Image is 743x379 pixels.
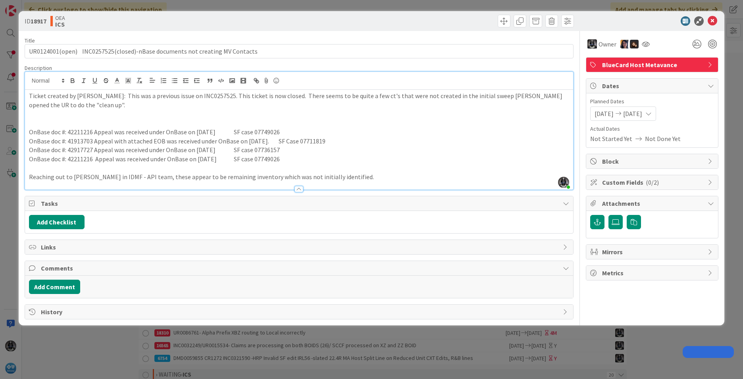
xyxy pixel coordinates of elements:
span: ( 0/2 ) [646,178,659,186]
span: Planned Dates [590,97,714,106]
span: Mirrors [602,247,704,257]
button: Add Checklist [29,215,85,229]
span: Not Done Yet [645,134,681,143]
img: ddRgQ3yRm5LdI1ED0PslnJbT72KgN0Tb.jfif [558,177,569,188]
p: Ticket created by [PERSON_NAME]: This was a previous issue on INC0257525. This ticket is now clos... [29,91,569,109]
p: OnBase doc #: 41913703 Appeal with attached EOB was received under OnBase on [DATE]. SF Case 0771... [29,137,569,146]
img: ZB [630,40,639,48]
img: KG [587,39,597,49]
span: Metrics [602,268,704,278]
span: Dates [602,81,704,91]
label: Title [25,37,35,44]
p: Reaching out to [PERSON_NAME] in IDMF - API team, these appear to be remaining inventory which wa... [29,172,569,182]
span: [DATE] [595,109,614,118]
span: Links [41,242,559,252]
span: OEA [55,15,65,21]
span: Block [602,157,704,166]
img: TC [620,40,629,48]
span: Comments [41,263,559,273]
span: Custom Fields [602,178,704,187]
span: Description [25,64,52,72]
p: OnBase doc #: 42211216 Appeal was received under OnBase on [DATE] SF case 07749026 [29,128,569,137]
span: ID [25,16,46,26]
span: Tasks [41,199,559,208]
input: type card name here... [25,44,574,58]
p: OnBase doc #: 42917727 Appeal was received under OnBase on [DATE] SF case 07736157 [29,145,569,155]
b: 18917 [31,17,46,25]
span: Actual Dates [590,125,714,133]
span: Attachments [602,199,704,208]
button: Add Comment [29,280,80,294]
span: BlueCard Host Metavance [602,60,704,70]
b: ICS [55,21,65,27]
span: Owner [599,39,616,49]
p: OnBase doc #: 42211216 Appeal was received under OnBase on [DATE] SF case 07749026 [29,155,569,164]
span: History [41,307,559,317]
span: [DATE] [623,109,642,118]
span: Not Started Yet [590,134,632,143]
